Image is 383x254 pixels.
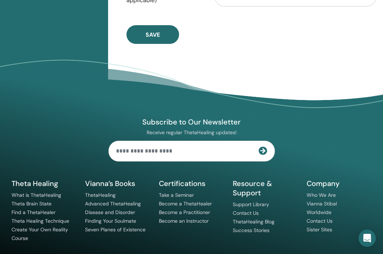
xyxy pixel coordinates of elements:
div: Open Intercom Messenger [358,230,376,247]
h5: Vianna’s Books [85,179,150,188]
h5: Theta Healing [12,179,77,188]
a: Disease and Disorder [85,209,135,216]
a: Vianna Stibal [307,200,337,207]
h5: Company [307,179,372,188]
a: Theta Brain State [12,200,52,207]
a: Create Your Own Reality Course [12,226,68,241]
span: Save [146,31,160,38]
a: Theta Healing Technique [12,218,69,224]
a: What is ThetaHealing [12,192,61,198]
a: Become an Instructor [159,218,209,224]
button: Save [126,25,179,44]
a: Finding Your Soulmate [85,218,136,224]
a: Who We Are [307,192,336,198]
a: Advanced ThetaHealing [85,200,141,207]
a: Support Library [233,201,269,208]
a: Seven Planes of Existence [85,226,146,233]
a: Worldwide [307,209,331,216]
h5: Resource & Support [233,179,298,198]
a: Success Stories [233,227,270,233]
p: Receive regular ThetaHealing updates! [108,129,275,136]
h4: Subscribe to Our Newsletter [108,117,275,127]
a: ThetaHealing [85,192,116,198]
a: Become a Practitioner [159,209,210,216]
a: Become a ThetaHealer [159,200,212,207]
a: Find a ThetaHealer [12,209,55,216]
h5: Certifications [159,179,224,188]
a: Contact Us [307,218,333,224]
a: Sister Sites [307,226,332,233]
a: Take a Seminar [159,192,194,198]
a: Contact Us [233,210,259,216]
a: ThetaHealing Blog [233,218,275,225]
